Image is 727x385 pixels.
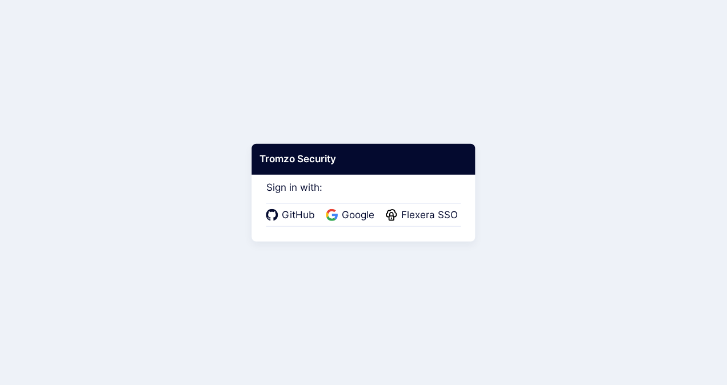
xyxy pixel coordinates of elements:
[266,166,461,227] div: Sign in with:
[338,208,378,223] span: Google
[386,208,461,223] a: Flexera SSO
[278,208,318,223] span: GitHub
[326,208,378,223] a: Google
[266,208,318,223] a: GitHub
[398,208,461,223] span: Flexera SSO
[251,144,475,175] div: Tromzo Security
